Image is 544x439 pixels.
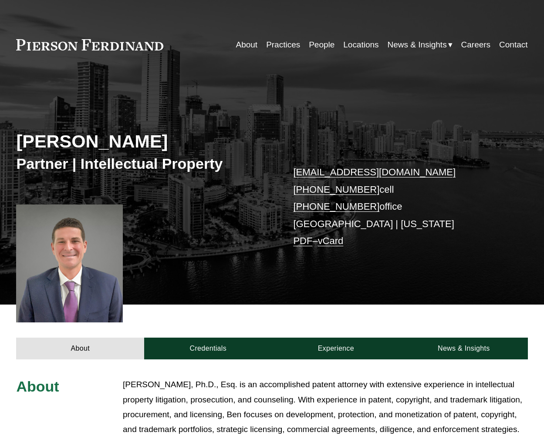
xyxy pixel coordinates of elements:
a: News & Insights [400,338,528,359]
a: [EMAIL_ADDRESS][DOMAIN_NAME] [293,167,456,178]
a: folder dropdown [388,37,453,53]
h2: [PERSON_NAME] [16,131,272,152]
a: Careers [461,37,491,53]
span: About [16,378,59,395]
a: Practices [266,37,300,53]
a: Locations [343,37,378,53]
a: About [236,37,258,53]
a: People [309,37,335,53]
a: [PHONE_NUMBER] [293,184,379,195]
h3: Partner | Intellectual Property [16,154,272,173]
span: News & Insights [388,37,447,52]
a: Credentials [144,338,272,359]
a: Contact [499,37,527,53]
p: cell office [GEOGRAPHIC_DATA] | [US_STATE] – [293,164,506,250]
a: PDF [293,235,312,246]
a: vCard [318,235,344,246]
a: [PHONE_NUMBER] [293,201,379,212]
a: About [16,338,144,359]
a: Experience [272,338,400,359]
